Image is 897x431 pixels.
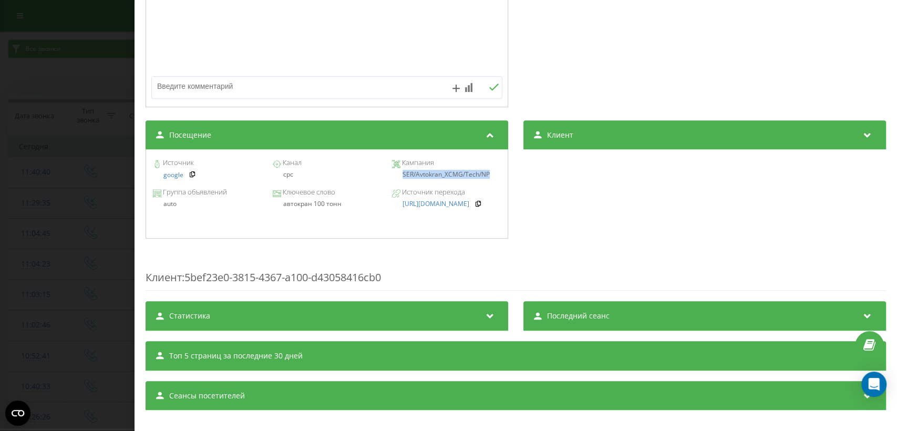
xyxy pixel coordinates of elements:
div: Open Intercom Messenger [861,372,886,397]
a: [URL][DOMAIN_NAME] [403,200,469,208]
span: Канал [281,158,302,168]
div: : 5bef23e0-3815-4367-a100-d43058416cb0 [146,249,886,291]
div: автокран 100 тонн [273,200,382,208]
span: Последний сеанс [547,311,610,321]
span: Сеансы посетителей [169,391,245,401]
span: Топ 5 страниц за последние 30 дней [169,351,303,361]
span: Ключевое слово [281,187,335,198]
span: Статистика [169,311,210,321]
div: auto [153,200,262,208]
span: Источник [161,158,194,168]
div: cpc [273,171,382,178]
span: Группа объявлений [161,187,227,198]
span: Источник перехода [400,187,465,198]
span: Клиент [547,130,573,140]
span: Клиент [146,270,182,284]
span: Посещение [169,130,211,140]
button: Open CMP widget [5,401,30,426]
span: Кампания [400,158,434,168]
div: SER/Avtokran_XCMG/Tech/NP [392,171,501,178]
a: google [163,171,183,179]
